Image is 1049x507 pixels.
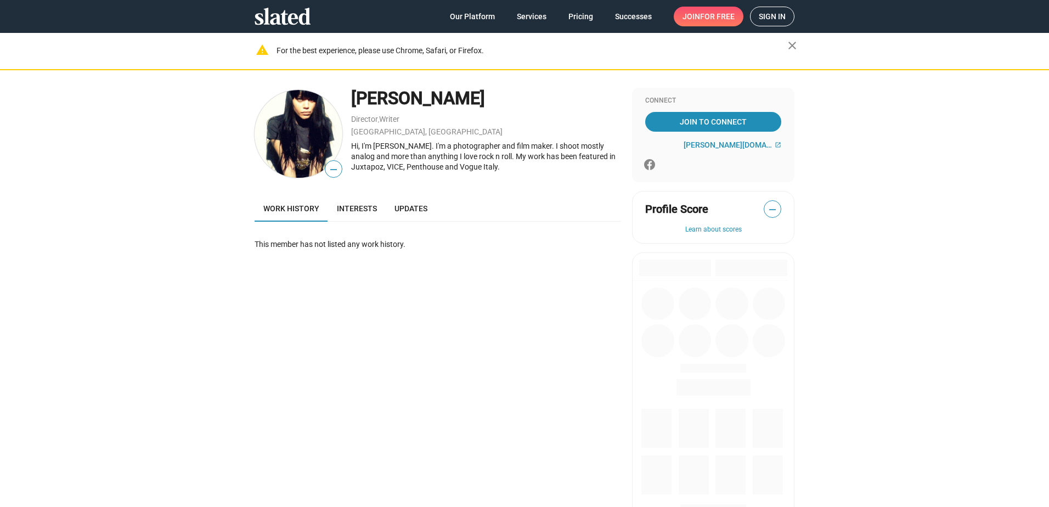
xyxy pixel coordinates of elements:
[645,226,781,234] button: Learn about scores
[394,204,427,213] span: Updates
[647,112,779,132] span: Join To Connect
[775,142,781,148] mat-icon: open_in_new
[379,115,399,123] a: Writer
[256,43,269,57] mat-icon: warning
[517,7,546,26] span: Services
[351,87,621,110] div: [PERSON_NAME]
[386,195,436,222] a: Updates
[351,127,503,136] a: [GEOGRAPHIC_DATA], [GEOGRAPHIC_DATA]
[277,43,788,58] div: For the best experience, please use Chrome, Safari, or Firefox.
[325,162,342,177] span: —
[645,202,708,217] span: Profile Score
[351,141,621,172] div: Hi, I'm [PERSON_NAME]. I'm a photographer and film maker. I shoot mostly analog and more than any...
[255,90,342,178] img: Mandy-Lyn Antoniou
[568,7,593,26] span: Pricing
[674,7,743,26] a: Joinfor free
[508,7,555,26] a: Services
[560,7,602,26] a: Pricing
[378,117,379,123] span: ,
[328,195,386,222] a: Interests
[764,202,781,217] span: —
[645,112,781,132] a: Join To Connect
[263,204,319,213] span: Work history
[683,7,735,26] span: Join
[645,97,781,105] div: Connect
[450,7,495,26] span: Our Platform
[700,7,735,26] span: for free
[615,7,652,26] span: Successes
[255,195,328,222] a: Work history
[337,204,377,213] span: Interests
[441,7,504,26] a: Our Platform
[750,7,794,26] a: Sign in
[786,39,799,52] mat-icon: close
[684,140,773,149] span: [PERSON_NAME][DOMAIN_NAME]
[684,140,781,149] a: [PERSON_NAME][DOMAIN_NAME]
[759,7,786,26] span: Sign in
[606,7,661,26] a: Successes
[255,239,621,250] div: This member has not listed any work history.
[351,115,378,123] a: Director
